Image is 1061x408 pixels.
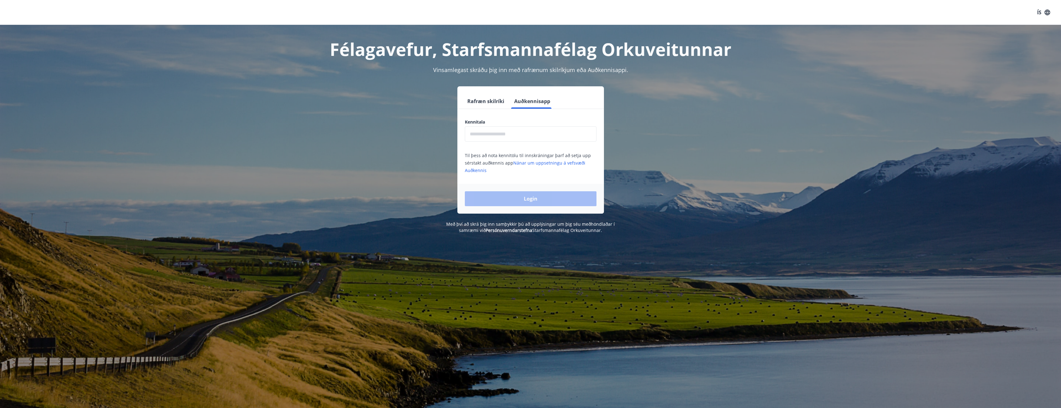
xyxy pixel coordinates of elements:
[465,160,585,173] a: Nánar um uppsetningu á vefsvæði Auðkennis
[465,119,596,125] label: Kennitala
[465,94,507,109] button: Rafræn skilríki
[315,37,747,61] h1: Félagavefur, Starfsmannafélag Orkuveitunnar
[486,227,532,233] a: Persónuverndarstefna
[465,152,591,173] span: Til þess að nota kennitölu til innskráningar þarf að setja upp sérstakt auðkennis app
[512,94,553,109] button: Auðkennisapp
[433,66,628,74] span: Vinsamlegast skráðu þig inn með rafrænum skilríkjum eða Auðkennisappi.
[1034,7,1054,18] button: ÍS
[446,221,615,233] span: Með því að skrá þig inn samþykkir þú að upplýsingar um þig séu meðhöndlaðar í samræmi við Starfsm...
